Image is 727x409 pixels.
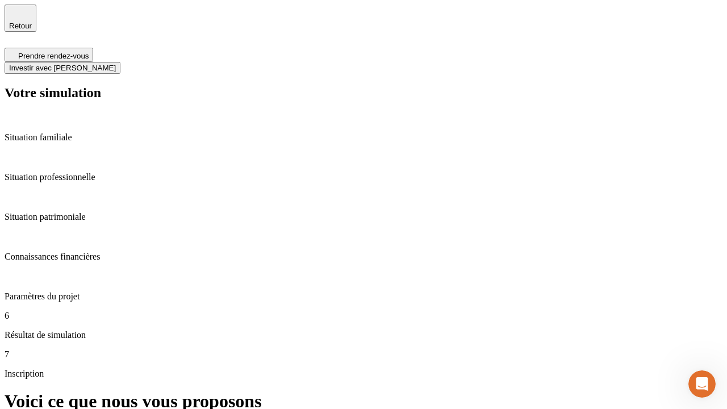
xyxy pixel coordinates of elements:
[5,5,36,32] button: Retour
[5,172,722,182] p: Situation professionnelle
[5,132,722,143] p: Situation familiale
[5,212,722,222] p: Situation patrimoniale
[5,349,722,360] p: 7
[5,85,722,101] h2: Votre simulation
[9,22,32,30] span: Retour
[5,291,722,302] p: Paramètres du projet
[9,64,116,72] span: Investir avec [PERSON_NAME]
[5,62,120,74] button: Investir avec [PERSON_NAME]
[5,252,722,262] p: Connaissances financières
[5,330,722,340] p: Résultat de simulation
[5,369,722,379] p: Inscription
[5,48,93,62] button: Prendre rendez-vous
[5,311,722,321] p: 6
[688,370,716,398] iframe: Intercom live chat
[18,52,89,60] span: Prendre rendez-vous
